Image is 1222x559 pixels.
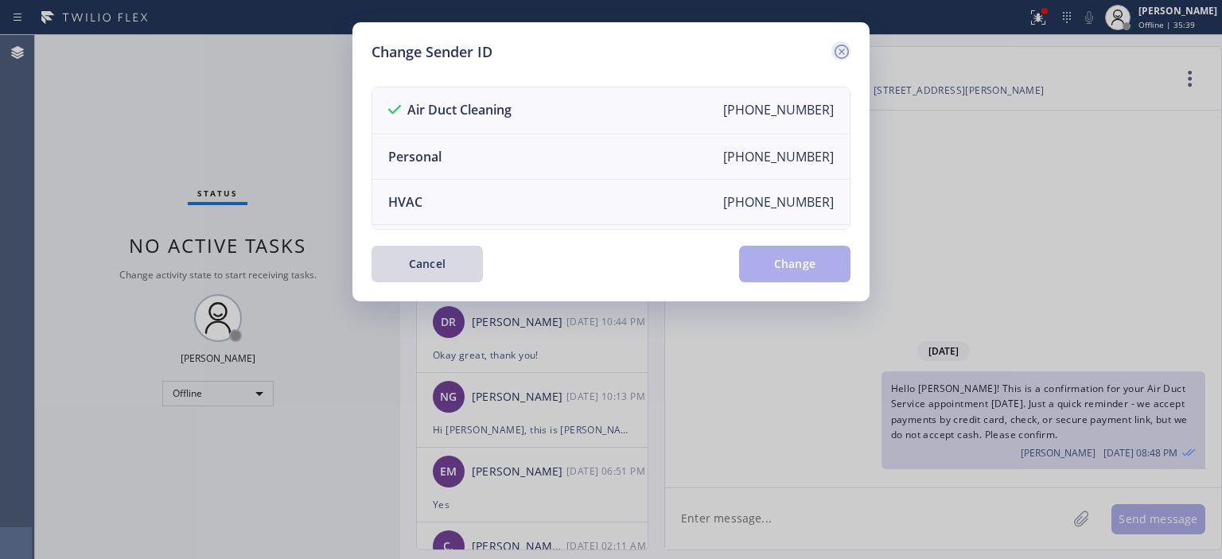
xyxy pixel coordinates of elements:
[372,246,483,282] button: Cancel
[372,41,492,63] h5: Change Sender ID
[388,193,422,211] div: HVAC
[723,148,834,165] div: [PHONE_NUMBER]
[739,246,850,282] button: Change
[388,101,512,120] div: Air Duct Cleaning
[723,193,834,211] div: [PHONE_NUMBER]
[388,148,442,165] div: Personal
[723,101,834,120] div: [PHONE_NUMBER]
